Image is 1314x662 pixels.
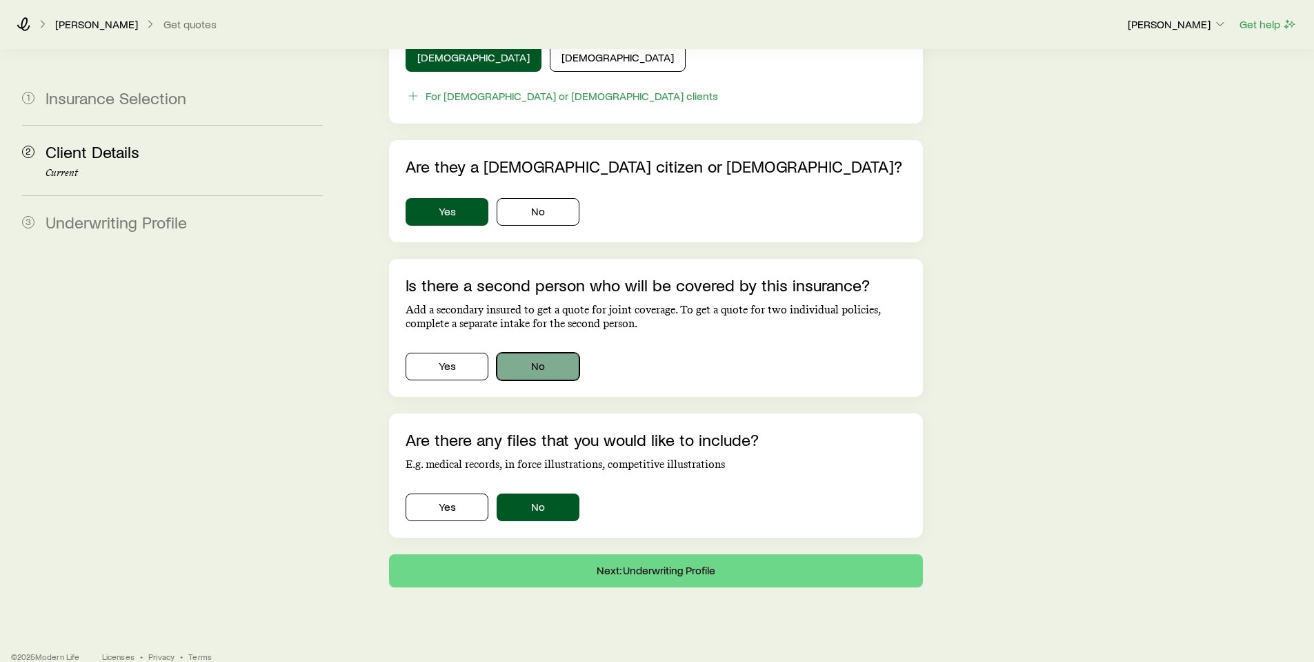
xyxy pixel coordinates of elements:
[406,44,541,72] button: [DEMOGRAPHIC_DATA]
[406,458,906,471] p: E.g. medical records, in force illustrations, competitive illustrations
[46,212,187,232] span: Underwriting Profile
[102,651,135,662] a: Licenses
[406,88,719,104] button: For [DEMOGRAPHIC_DATA] or [DEMOGRAPHIC_DATA] clients
[497,198,579,226] button: No
[188,651,212,662] a: Terms
[1127,17,1228,33] button: [PERSON_NAME]
[406,353,488,380] button: Yes
[550,44,686,72] button: [DEMOGRAPHIC_DATA]
[1239,17,1297,32] button: Get help
[406,157,906,176] p: Are they a [DEMOGRAPHIC_DATA] citizen or [DEMOGRAPHIC_DATA]?
[22,216,34,228] span: 3
[406,303,906,331] p: Add a secondary insured to get a quote for joint coverage. To get a quote for two individual poli...
[1128,17,1227,31] p: [PERSON_NAME]
[148,651,175,662] a: Privacy
[406,430,906,449] p: Are there any files that you would like to include?
[406,275,906,295] p: Is there a second person who will be covered by this insurance?
[163,18,217,31] button: Get quotes
[46,142,139,162] span: Client Details
[180,651,183,662] span: •
[389,554,922,587] button: Next: Underwriting Profile
[406,494,488,521] button: Yes
[22,92,34,104] span: 1
[46,88,186,108] span: Insurance Selection
[11,651,80,662] p: © 2025 Modern Life
[46,168,323,179] p: Current
[140,651,143,662] span: •
[497,353,579,380] button: No
[426,89,718,103] div: For [DEMOGRAPHIC_DATA] or [DEMOGRAPHIC_DATA] clients
[497,494,579,521] button: No
[406,198,488,226] button: Yes
[55,17,138,31] p: [PERSON_NAME]
[22,146,34,158] span: 2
